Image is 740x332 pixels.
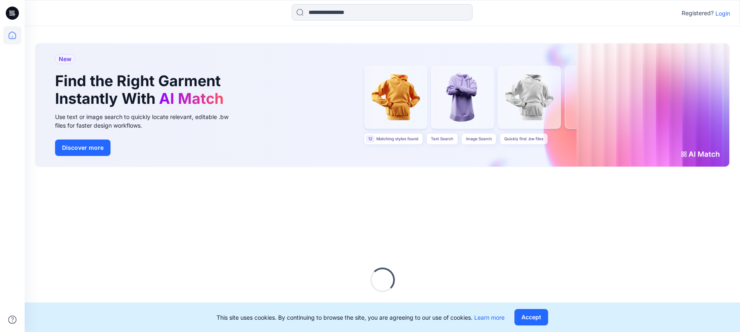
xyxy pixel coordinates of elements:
p: This site uses cookies. By continuing to browse the site, you are agreeing to our use of cookies. [217,313,505,322]
p: Login [715,9,730,18]
button: Discover more [55,140,111,156]
h1: Find the Right Garment Instantly With [55,72,228,108]
div: Use text or image search to quickly locate relevant, editable .bw files for faster design workflows. [55,112,240,130]
a: Learn more [474,314,505,321]
p: Registered? [682,8,714,18]
button: Accept [514,309,548,325]
span: New [59,54,71,64]
span: AI Match [159,89,224,108]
